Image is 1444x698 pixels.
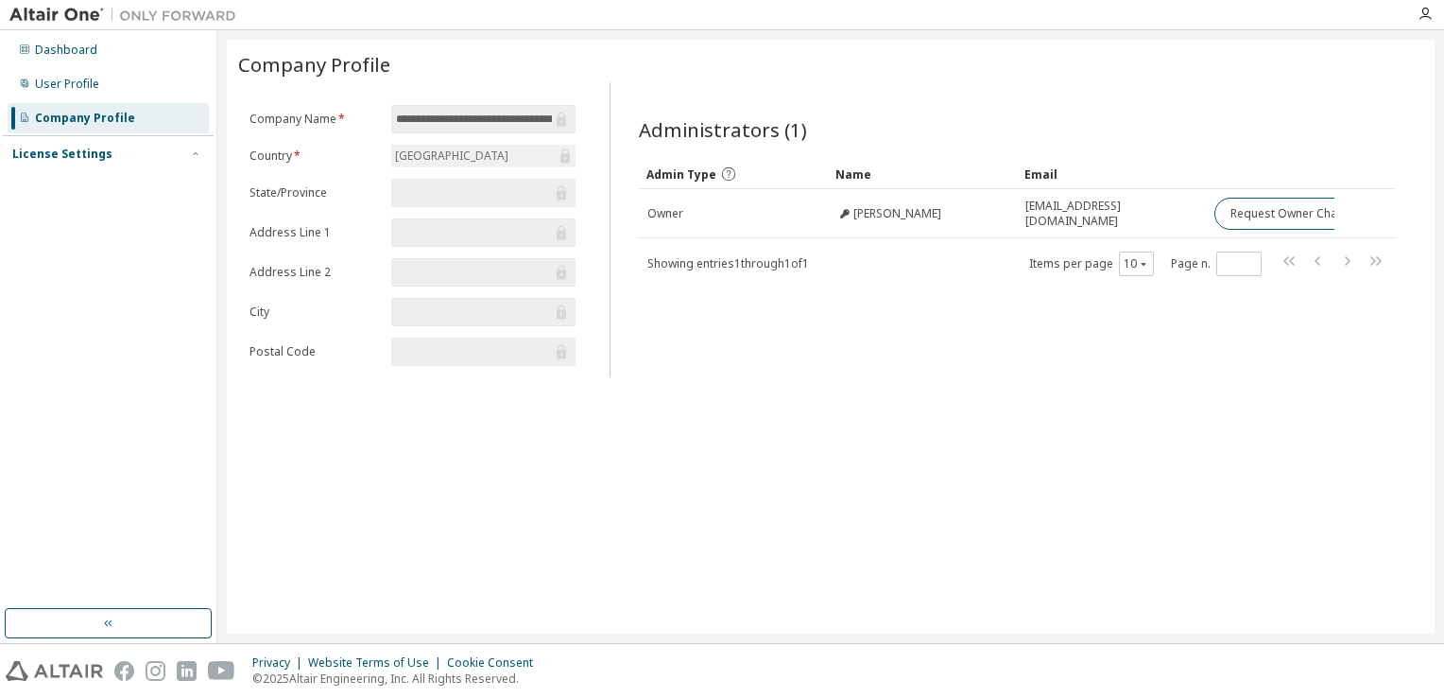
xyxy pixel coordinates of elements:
[249,225,380,240] label: Address Line 1
[639,116,807,143] span: Administrators (1)
[238,51,390,78] span: Company Profile
[447,655,544,671] div: Cookie Consent
[177,661,197,681] img: linkedin.svg
[35,77,99,92] div: User Profile
[391,145,576,167] div: [GEOGRAPHIC_DATA]
[252,655,308,671] div: Privacy
[647,206,683,221] span: Owner
[1024,159,1198,189] div: Email
[249,344,380,359] label: Postal Code
[249,305,380,320] label: City
[1025,199,1197,229] span: [EMAIL_ADDRESS][DOMAIN_NAME]
[249,265,380,280] label: Address Line 2
[392,146,511,166] div: [GEOGRAPHIC_DATA]
[647,255,809,271] span: Showing entries 1 through 1 of 1
[12,147,112,162] div: License Settings
[146,661,165,681] img: instagram.svg
[6,661,103,681] img: altair_logo.svg
[9,6,246,25] img: Altair One
[208,661,235,681] img: youtube.svg
[308,655,447,671] div: Website Terms of Use
[1171,252,1262,276] span: Page n.
[646,166,716,183] span: Admin Type
[249,112,380,127] label: Company Name
[114,661,134,681] img: facebook.svg
[252,671,544,687] p: © 2025 Altair Engineering, Inc. All Rights Reserved.
[853,206,941,221] span: [PERSON_NAME]
[249,148,380,164] label: Country
[1029,252,1154,276] span: Items per page
[1124,256,1149,271] button: 10
[835,159,1009,189] div: Name
[35,43,97,58] div: Dashboard
[35,111,135,126] div: Company Profile
[1214,198,1374,230] button: Request Owner Change
[249,185,380,201] label: State/Province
